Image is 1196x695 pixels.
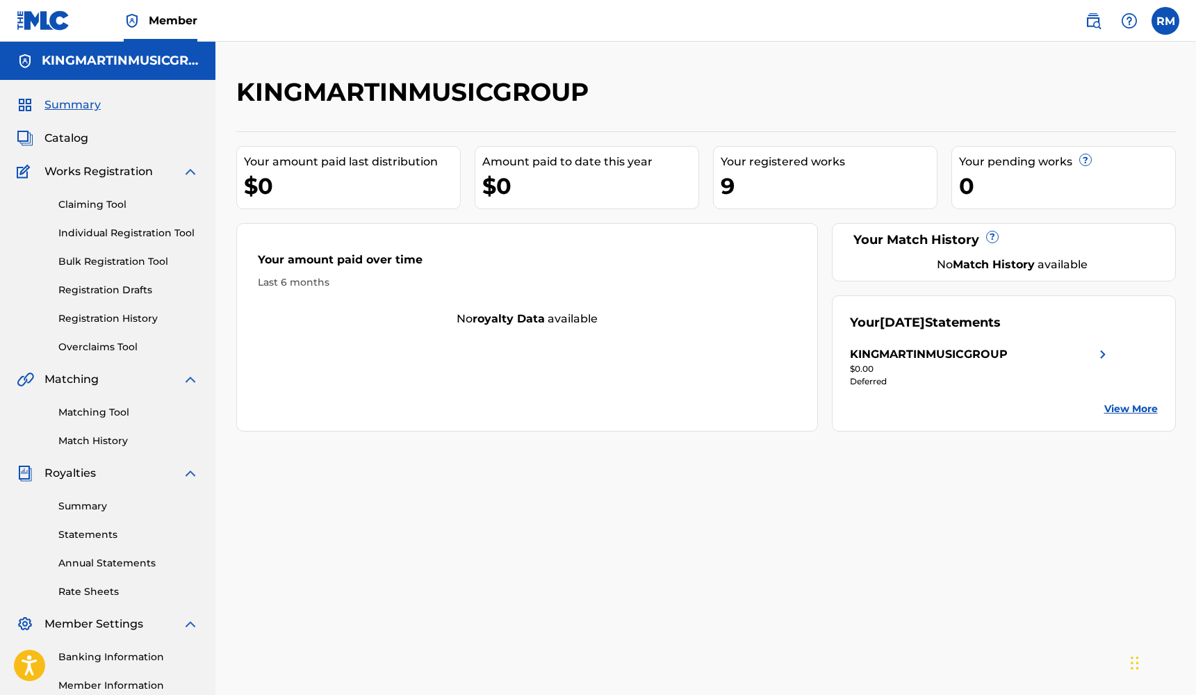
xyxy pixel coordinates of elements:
div: 9 [721,170,937,202]
img: right chevron icon [1095,346,1111,363]
span: Catalog [44,130,88,147]
span: Works Registration [44,163,153,180]
a: Statements [58,528,199,542]
span: ? [987,231,998,243]
div: Drag [1131,642,1139,684]
img: expand [182,163,199,180]
a: Matching Tool [58,405,199,420]
a: SummarySummary [17,97,101,113]
span: ? [1080,154,1091,165]
a: Summary [58,499,199,514]
div: Your amount paid over time [258,252,797,275]
div: Deferred [850,375,1111,388]
span: Summary [44,97,101,113]
span: Member [149,13,197,28]
img: Member Settings [17,616,33,632]
a: Registration Drafts [58,283,199,297]
strong: Match History [953,258,1035,271]
div: Your pending works [959,154,1175,170]
strong: royalty data [473,312,545,325]
img: Accounts [17,53,33,69]
div: KINGMARTINMUSICGROUP [850,346,1008,363]
img: Summary [17,97,33,113]
div: 0 [959,170,1175,202]
img: Top Rightsholder [124,13,140,29]
img: Catalog [17,130,33,147]
span: [DATE] [880,315,925,330]
div: Your registered works [721,154,937,170]
a: Banking Information [58,650,199,664]
div: Amount paid to date this year [482,154,698,170]
img: Works Registration [17,163,35,180]
span: Royalties [44,465,96,482]
img: expand [182,371,199,388]
div: $0 [482,170,698,202]
img: Royalties [17,465,33,482]
a: Annual Statements [58,556,199,571]
iframe: Chat Widget [1127,628,1196,695]
img: Matching [17,371,34,388]
a: Bulk Registration Tool [58,254,199,269]
a: Match History [58,434,199,448]
div: Last 6 months [258,275,797,290]
a: Member Information [58,678,199,693]
h5: KINGMARTINMUSICGROUP [42,53,199,69]
div: No available [867,256,1158,273]
a: View More [1104,402,1158,416]
img: help [1121,13,1138,29]
a: Rate Sheets [58,584,199,599]
img: expand [182,616,199,632]
a: Public Search [1079,7,1107,35]
div: Your Match History [850,231,1158,250]
h2: KINGMARTINMUSICGROUP [236,76,596,108]
div: $0.00 [850,363,1111,375]
img: MLC Logo [17,10,70,31]
div: No available [237,311,818,327]
a: Registration History [58,311,199,326]
img: expand [182,465,199,482]
div: Help [1115,7,1143,35]
span: Member Settings [44,616,143,632]
div: User Menu [1152,7,1179,35]
img: search [1085,13,1101,29]
a: Overclaims Tool [58,340,199,354]
a: Claiming Tool [58,197,199,212]
a: Individual Registration Tool [58,226,199,240]
div: $0 [244,170,460,202]
div: Your Statements [850,313,1001,332]
span: Matching [44,371,99,388]
a: CatalogCatalog [17,130,88,147]
a: KINGMARTINMUSICGROUPright chevron icon$0.00Deferred [850,346,1111,388]
div: Your amount paid last distribution [244,154,460,170]
iframe: Resource Center [1157,464,1196,579]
